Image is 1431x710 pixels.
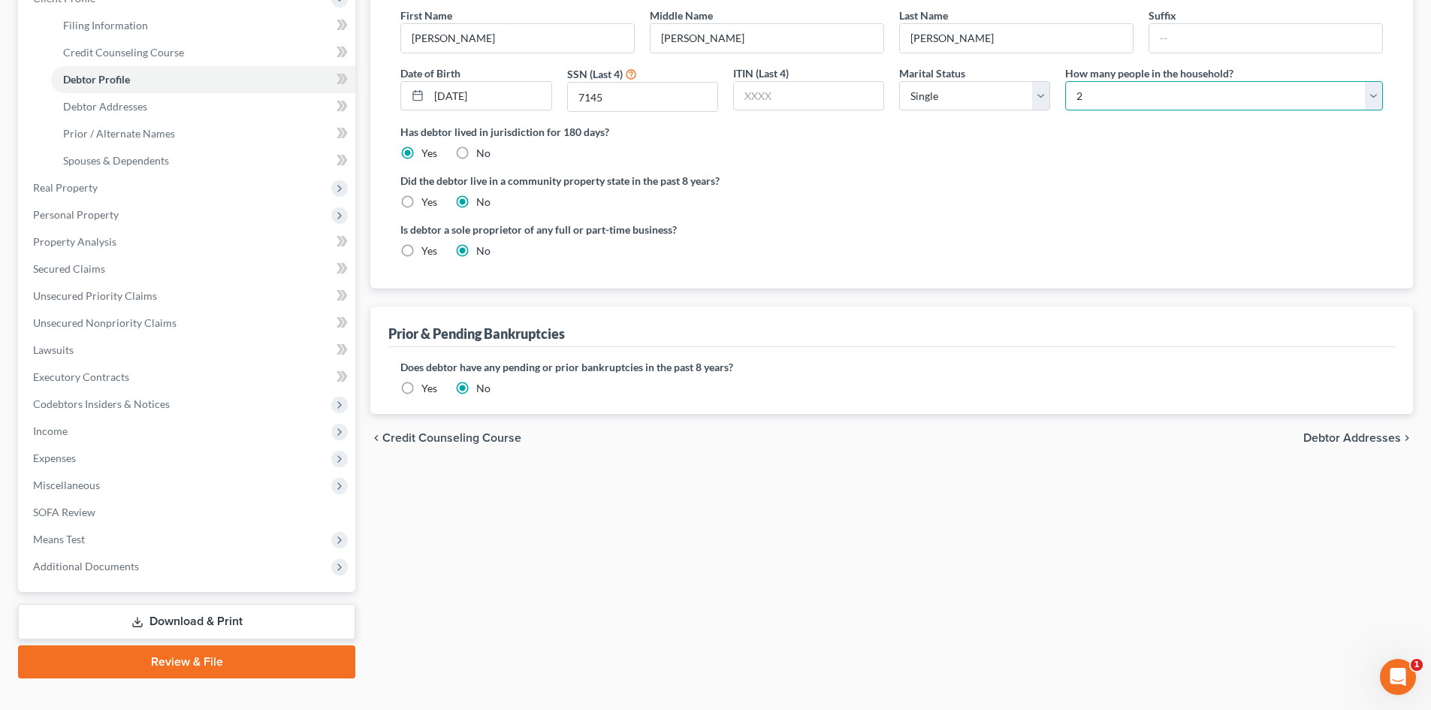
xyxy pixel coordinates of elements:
[21,255,355,282] a: Secured Claims
[400,173,1383,189] label: Did the debtor live in a community property state in the past 8 years?
[51,147,355,174] a: Spouses & Dependents
[51,12,355,39] a: Filing Information
[400,124,1383,140] label: Has debtor lived in jurisdiction for 180 days?
[51,66,355,93] a: Debtor Profile
[400,222,884,237] label: Is debtor a sole proprietor of any full or part-time business?
[1411,659,1423,671] span: 1
[51,93,355,120] a: Debtor Addresses
[401,24,634,53] input: --
[733,65,789,81] label: ITIN (Last 4)
[33,370,129,383] span: Executory Contracts
[476,243,491,258] label: No
[651,24,883,53] input: M.I
[21,364,355,391] a: Executory Contracts
[400,65,460,81] label: Date of Birth
[33,208,119,221] span: Personal Property
[33,397,170,410] span: Codebtors Insiders & Notices
[429,82,551,110] input: MM/DD/YYYY
[1149,8,1176,23] label: Suffix
[21,499,355,526] a: SOFA Review
[568,83,717,111] input: XXXX
[388,325,565,343] div: Prior & Pending Bankruptcies
[51,120,355,147] a: Prior / Alternate Names
[63,127,175,140] span: Prior / Alternate Names
[899,8,948,23] label: Last Name
[400,8,452,23] label: First Name
[899,65,965,81] label: Marital Status
[21,228,355,255] a: Property Analysis
[1065,65,1233,81] label: How many people in the household?
[63,19,148,32] span: Filing Information
[33,560,139,573] span: Additional Documents
[33,452,76,464] span: Expenses
[33,506,95,518] span: SOFA Review
[21,310,355,337] a: Unsecured Nonpriority Claims
[370,432,382,444] i: chevron_left
[21,337,355,364] a: Lawsuits
[567,66,623,82] label: SSN (Last 4)
[33,289,157,302] span: Unsecured Priority Claims
[18,604,355,639] a: Download & Print
[33,533,85,545] span: Means Test
[21,282,355,310] a: Unsecured Priority Claims
[18,645,355,678] a: Review & File
[476,146,491,161] label: No
[33,262,105,275] span: Secured Claims
[421,195,437,210] label: Yes
[63,73,130,86] span: Debtor Profile
[63,46,184,59] span: Credit Counseling Course
[421,243,437,258] label: Yes
[476,381,491,396] label: No
[51,39,355,66] a: Credit Counseling Course
[1149,24,1382,53] input: --
[33,181,98,194] span: Real Property
[33,235,116,248] span: Property Analysis
[382,432,521,444] span: Credit Counseling Course
[63,154,169,167] span: Spouses & Dependents
[33,343,74,356] span: Lawsuits
[63,100,147,113] span: Debtor Addresses
[421,146,437,161] label: Yes
[900,24,1133,53] input: --
[1303,432,1413,444] button: Debtor Addresses chevron_right
[33,316,177,329] span: Unsecured Nonpriority Claims
[421,381,437,396] label: Yes
[400,359,1383,375] label: Does debtor have any pending or prior bankruptcies in the past 8 years?
[734,82,883,110] input: XXXX
[476,195,491,210] label: No
[1401,432,1413,444] i: chevron_right
[370,432,521,444] button: chevron_left Credit Counseling Course
[1303,432,1401,444] span: Debtor Addresses
[33,479,100,491] span: Miscellaneous
[1380,659,1416,695] iframe: Intercom live chat
[650,8,713,23] label: Middle Name
[33,424,68,437] span: Income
